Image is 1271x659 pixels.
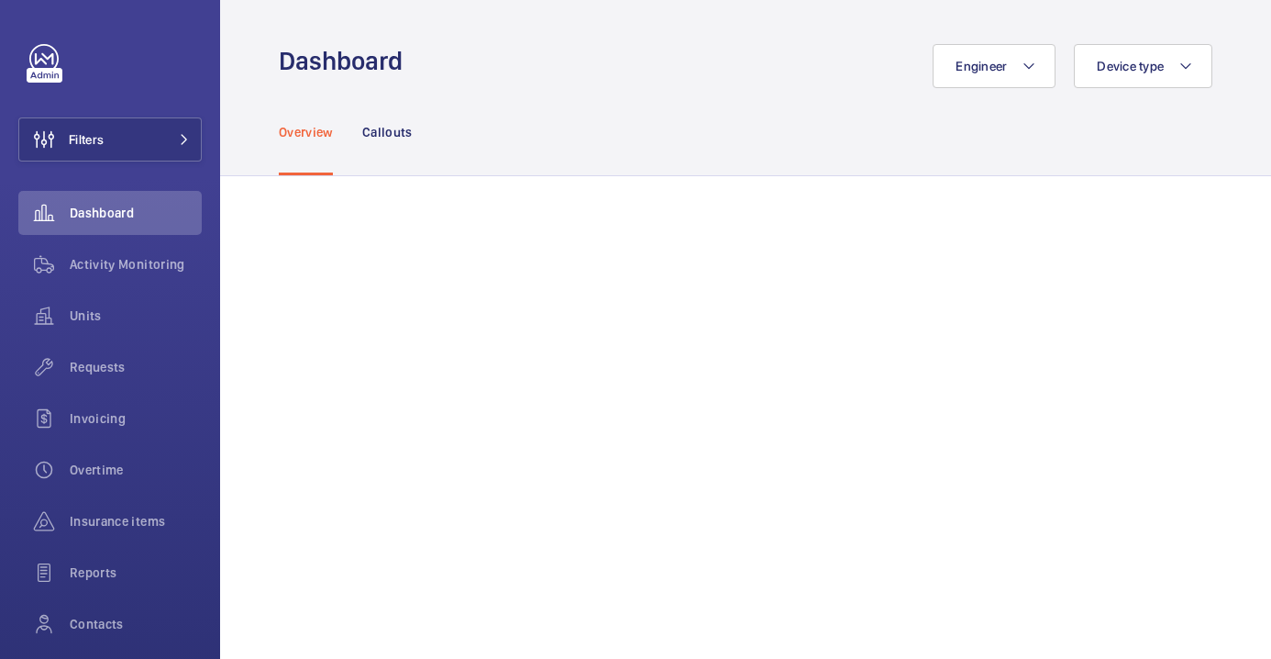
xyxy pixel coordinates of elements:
[956,59,1007,73] span: Engineer
[70,409,202,428] span: Invoicing
[70,615,202,633] span: Contacts
[70,564,202,582] span: Reports
[70,358,202,376] span: Requests
[70,512,202,531] span: Insurance items
[279,123,333,141] p: Overview
[1097,59,1164,73] span: Device type
[70,461,202,479] span: Overtime
[70,255,202,274] span: Activity Monitoring
[69,130,104,149] span: Filters
[362,123,413,141] p: Callouts
[279,44,414,78] h1: Dashboard
[70,204,202,222] span: Dashboard
[933,44,1055,88] button: Engineer
[70,307,202,325] span: Units
[18,117,202,162] button: Filters
[1074,44,1212,88] button: Device type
